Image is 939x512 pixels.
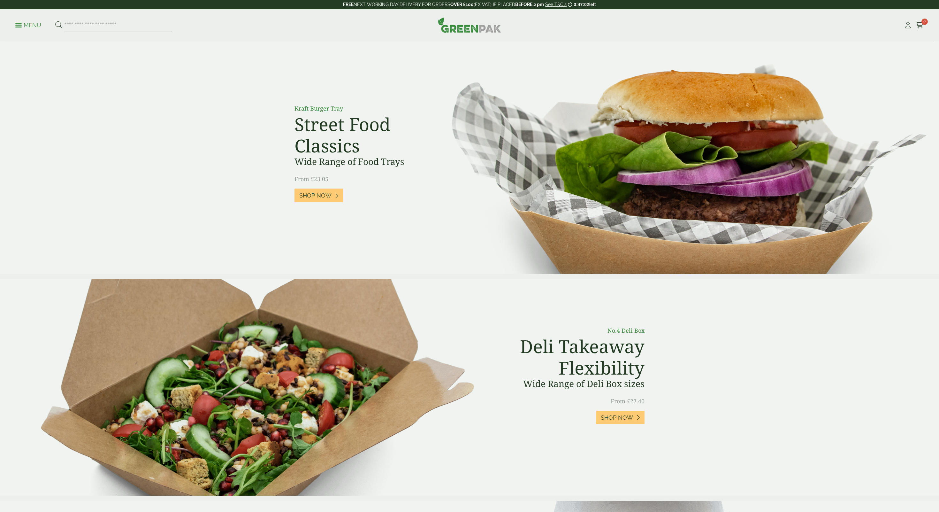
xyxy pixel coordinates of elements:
span: 0 [921,19,928,25]
a: 0 [916,20,924,30]
h3: Wide Range of Deli Box sizes [505,378,645,389]
a: Shop Now [294,189,343,202]
p: Menu [15,21,41,29]
p: Kraft Burger Tray [294,104,438,113]
strong: FREE [343,2,354,7]
h2: Deli Takeaway Flexibility [505,336,645,378]
i: Cart [916,22,924,28]
span: From £23.05 [294,175,328,183]
i: My Account [904,22,912,28]
span: 3:47:02 [574,2,589,7]
a: Shop Now [596,411,645,424]
img: GreenPak Supplies [438,17,501,33]
img: Street Food Classics [423,42,939,274]
span: left [589,2,596,7]
strong: OVER £100 [450,2,474,7]
strong: BEFORE 2 pm [515,2,544,7]
span: Shop Now [299,192,332,199]
span: From £27.40 [611,397,645,405]
h3: Wide Range of Food Trays [294,156,438,167]
span: Shop Now [601,414,633,421]
a: See T&C's [545,2,567,7]
p: No.4 Deli Box [505,326,645,335]
a: Menu [15,21,41,28]
h2: Street Food Classics [294,113,438,156]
